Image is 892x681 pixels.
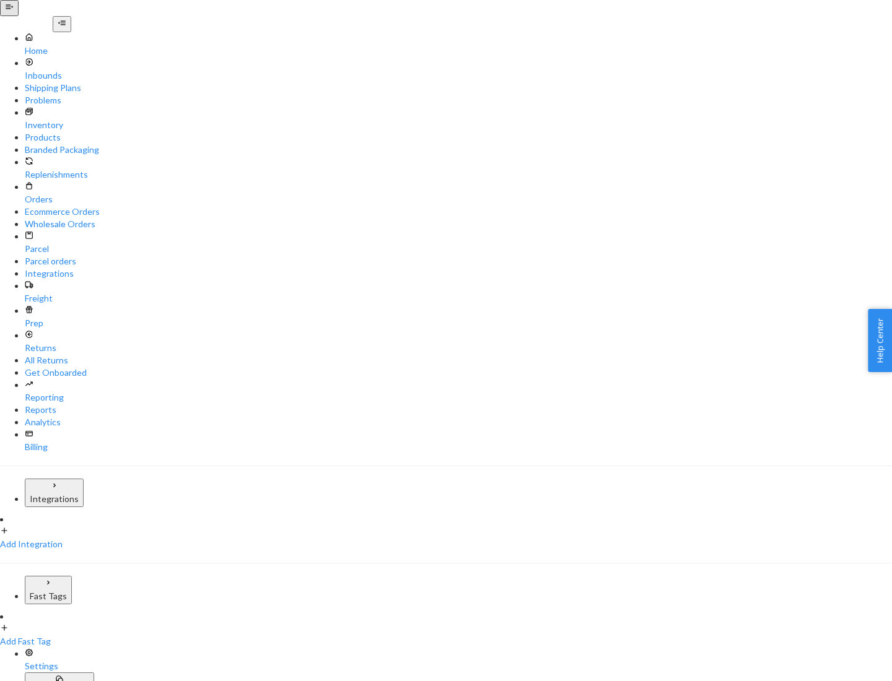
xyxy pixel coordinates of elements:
a: Settings [25,648,892,672]
div: Orders [25,193,892,206]
a: Ecommerce Orders [25,206,892,218]
a: Products [25,131,892,144]
div: Inbounds [25,69,892,82]
div: Freight [25,292,892,305]
a: Parcel orders [25,255,892,267]
a: Returns [25,329,892,354]
a: Home [25,32,892,57]
a: Billing [25,428,892,453]
a: Problems [25,94,892,106]
div: Inventory [25,119,892,131]
button: Fast Tags [25,576,72,604]
a: Inventory [25,106,892,131]
div: Prep [25,317,892,329]
div: Returns [25,342,892,354]
a: Inbounds [25,57,892,82]
div: Fast Tags [30,590,67,602]
div: Parcel [25,243,892,255]
div: Home [25,45,892,57]
a: Replenishments [25,156,892,181]
a: Parcel [25,230,892,255]
button: Help Center [868,309,892,372]
div: Reporting [25,391,892,404]
div: Billing [25,441,892,453]
a: Reporting [25,379,892,404]
a: All Returns [25,354,892,367]
div: Settings [25,660,892,672]
a: Branded Packaging [25,144,892,156]
div: Replenishments [25,168,892,181]
div: Integrations [30,493,79,505]
a: Prep [25,305,892,329]
a: Freight [25,280,892,305]
button: Integrations [25,479,84,507]
a: Shipping Plans [25,82,892,94]
a: Wholesale Orders [25,218,892,230]
a: Integrations [25,267,892,280]
button: Close Navigation [53,16,71,32]
a: Orders [25,181,892,206]
a: Analytics [25,416,892,428]
a: Reports [25,404,892,416]
a: Get Onboarded [25,367,892,379]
